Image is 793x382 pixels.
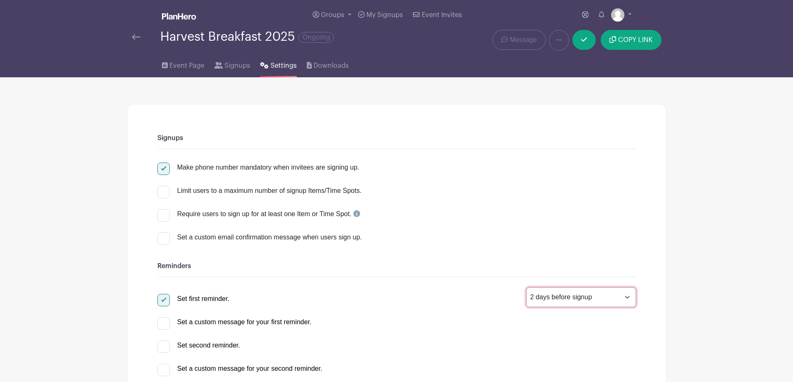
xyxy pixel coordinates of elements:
[157,318,312,325] a: Set a custom message for your first reminder.
[157,365,323,372] a: Set a custom message for your second reminder.
[313,61,349,71] span: Downloads
[157,134,636,142] h6: Signups
[260,51,296,77] a: Settings
[224,61,250,71] span: Signups
[132,34,140,40] img: back-arrow-29a5d9b10d5bd6ae65dc969a981735edf675c4d7a1fe02e03b50dbd4ba3cdb55.svg
[611,8,624,22] img: default-ce2991bfa6775e67f084385cd625a349d9dcbb7a52a09fb2fda1e96e2d18dcdb.png
[298,32,334,43] span: Ongoing
[366,12,403,18] span: My Signups
[160,30,334,44] div: Harvest Breakfast 2025
[422,12,462,18] span: Event Invites
[321,12,344,18] span: Groups
[157,295,229,302] a: Set first reminder.
[177,209,360,219] div: Require users to sign up for at least one Item or Time Spot.
[177,317,312,327] div: Set a custom message for your first reminder.
[271,61,297,71] span: Settings
[307,51,349,77] a: Downloads
[177,294,229,304] div: Set first reminder.
[492,30,545,50] a: Message
[177,364,323,374] div: Set a custom message for your second reminder.
[177,232,636,242] div: Set a custom email confirmation message when users sign up.
[510,35,537,45] span: Message
[601,30,661,50] button: COPY LINK
[157,262,636,270] h6: Reminders
[177,340,240,350] div: Set second reminder.
[157,342,240,349] a: Set second reminder.
[214,51,250,77] a: Signups
[162,13,196,20] img: logo_white-6c42ec7e38ccf1d336a20a19083b03d10ae64f83f12c07503d8b9e83406b4c7d.svg
[162,51,204,77] a: Event Page
[177,186,362,196] div: Limit users to a maximum number of signup Items/Time Spots.
[177,163,360,173] div: Make phone number mandatory when invitees are signing up.
[618,37,653,43] span: COPY LINK
[169,61,204,71] span: Event Page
